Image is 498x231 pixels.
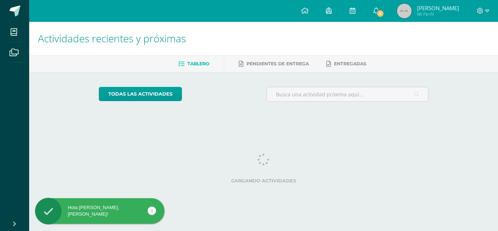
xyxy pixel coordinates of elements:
a: Pendientes de entrega [239,58,309,70]
a: Entregadas [326,58,366,70]
span: Pendientes de entrega [246,61,309,66]
input: Busca una actividad próxima aquí... [267,87,428,101]
label: Cargando actividades [99,178,429,184]
a: Tablero [178,58,209,70]
div: Hola [PERSON_NAME], [PERSON_NAME]! [35,204,164,217]
span: [PERSON_NAME] [417,4,459,12]
a: todas las Actividades [99,87,182,101]
span: Mi Perfil [417,11,459,17]
span: Actividades recientes y próximas [38,31,186,45]
span: Tablero [187,61,209,66]
span: Entregadas [334,61,366,66]
span: 2 [376,9,384,18]
img: 45x45 [397,4,412,18]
